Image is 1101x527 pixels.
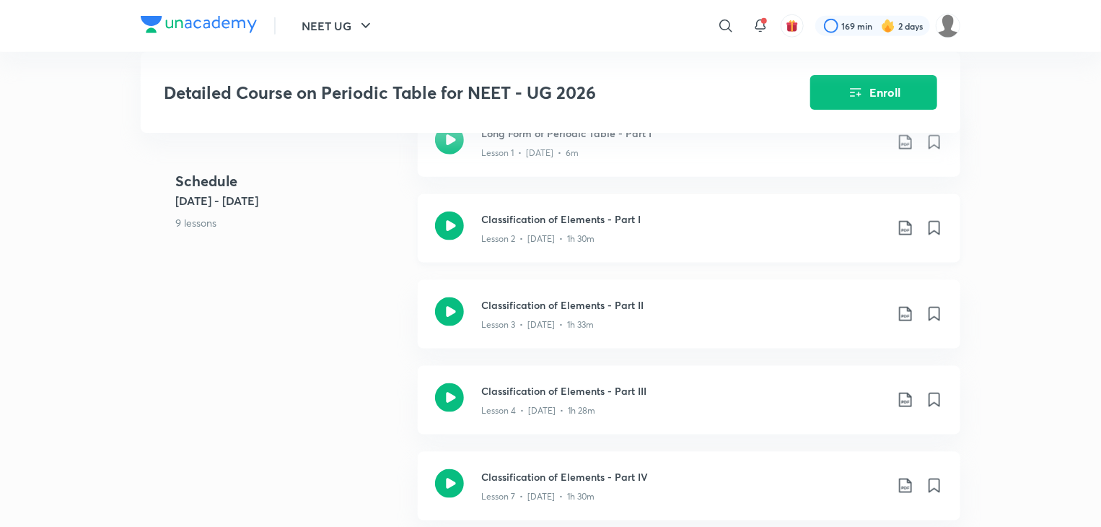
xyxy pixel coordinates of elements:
h3: Classification of Elements - Part I [481,212,885,227]
p: 9 lessons [175,214,406,230]
p: Lesson 4 • [DATE] • 1h 28m [481,404,595,417]
h5: [DATE] - [DATE] [175,191,406,209]
a: Classification of Elements - Part ILesson 2 • [DATE] • 1h 30m [418,194,960,280]
h3: Classification of Elements - Part IV [481,469,885,484]
img: Company Logo [141,16,257,33]
p: Lesson 2 • [DATE] • 1h 30m [481,232,595,245]
img: avatar [786,19,799,32]
a: Classification of Elements - Part IILesson 3 • [DATE] • 1h 33m [418,280,960,366]
p: Lesson 1 • [DATE] • 6m [481,147,579,160]
button: NEET UG [293,12,383,40]
h3: Classification of Elements - Part III [481,383,885,398]
h4: Schedule [175,170,406,191]
button: Enroll [810,75,937,110]
button: avatar [781,14,804,38]
img: Sakshi [936,14,960,38]
h3: Detailed Course on Periodic Table for NEET - UG 2026 [164,82,729,103]
a: Classification of Elements - Part IIILesson 4 • [DATE] • 1h 28m [418,366,960,452]
a: Company Logo [141,16,257,37]
p: Lesson 3 • [DATE] • 1h 33m [481,318,594,331]
h3: Long Form of Periodic Table - Part I [481,126,885,141]
h3: Classification of Elements - Part II [481,297,885,313]
img: streak [881,19,895,33]
p: Lesson 7 • [DATE] • 1h 30m [481,490,595,503]
a: Long Form of Periodic Table - Part ILesson 1 • [DATE] • 6m [418,108,960,194]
